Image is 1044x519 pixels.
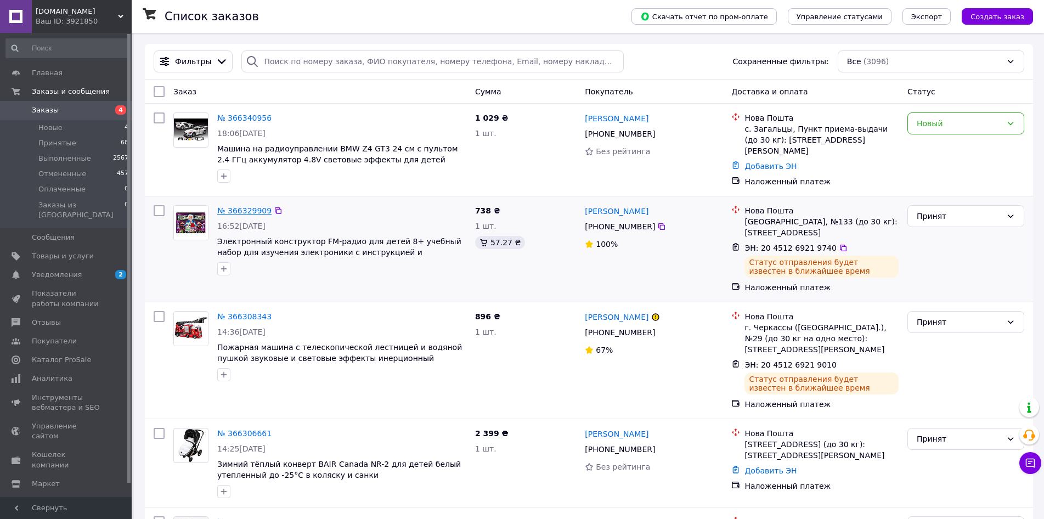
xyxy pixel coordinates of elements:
div: с. Загальцы, Пункт приема-выдачи (до 30 кг): [STREET_ADDRESS][PERSON_NAME] [744,123,899,156]
span: 100% [596,240,618,249]
span: Маркет [32,479,60,489]
span: Выполненные [38,154,91,163]
div: [PHONE_NUMBER] [583,219,657,234]
div: Наложенный платеж [744,282,899,293]
span: Принятые [38,138,76,148]
span: Управление статусами [797,13,883,21]
div: Статус отправления будет известен в ближайшее время [744,373,899,394]
span: Сообщения [32,233,75,242]
span: ЭН: 20 4512 6921 9740 [744,244,837,252]
span: Управление сайтом [32,421,101,441]
div: Наложенный платеж [744,399,899,410]
span: Зимний тёплый конверт BAIR Canada NR-2 для детей белый утепленный до -25°C в коляску и санки [217,460,461,479]
div: [STREET_ADDRESS] (до 30 кг): [STREET_ADDRESS][PERSON_NAME] [744,439,899,461]
span: 14:25[DATE] [217,444,266,453]
span: 0 [125,184,128,194]
div: Принят [917,210,1002,222]
span: ЭН: 20 4512 6921 9010 [744,360,837,369]
span: 18:06[DATE] [217,129,266,138]
div: Наложенный платеж [744,481,899,492]
span: 2 399 ₴ [475,429,509,438]
a: Добавить ЭН [744,466,797,475]
a: № 366308343 [217,312,272,321]
span: Без рейтинга [596,147,650,156]
span: Отзывы [32,318,61,328]
button: Скачать отчет по пром-оплате [631,8,777,25]
a: [PERSON_NAME] [585,206,648,217]
a: № 366329909 [217,206,272,215]
span: Покупатели [32,336,77,346]
span: Новые [38,123,63,133]
span: Заказы и сообщения [32,87,110,97]
button: Управление статусами [788,8,891,25]
div: Ваш ID: 3921850 [36,16,132,26]
div: Нова Пошта [744,311,899,322]
span: Оплаченные [38,184,86,194]
a: Электронный конструктор FM-радио для детей 8+ учебный набор для изучения электроники с инструкцие... [217,237,461,268]
span: 457 [117,169,128,179]
img: Фото товару [178,428,204,462]
img: Фото товару [174,119,208,142]
span: Отмененные [38,169,86,179]
span: 14:36[DATE] [217,328,266,336]
span: 738 ₴ [475,206,500,215]
a: Фото товару [173,112,208,148]
span: Заказы [32,105,59,115]
div: Статус отправления будет известен в ближайшее время [744,256,899,278]
span: 0 [125,200,128,220]
h1: Список заказов [165,10,259,23]
span: Все [847,56,861,67]
span: Экспорт [911,13,942,21]
a: [PERSON_NAME] [585,312,648,323]
input: Поиск по номеру заказа, ФИО покупателя, номеру телефона, Email, номеру накладной [241,50,623,72]
span: Без рейтинга [596,462,650,471]
span: Заказ [173,87,196,96]
img: Фото товару [174,206,208,240]
span: (3096) [864,57,889,66]
div: [PHONE_NUMBER] [583,126,657,142]
span: 16:52[DATE] [217,222,266,230]
span: 4 [115,105,126,115]
button: Создать заказ [962,8,1033,25]
a: Пожарная машина с телескопической лестницей и водяной пушкой звуковые и световые эффекты инерцион... [217,343,462,374]
div: Нова Пошта [744,428,899,439]
div: Наложенный платеж [744,176,899,187]
a: Фото товару [173,311,208,346]
span: Доставка и оплата [731,87,808,96]
span: 1 шт. [475,129,496,138]
span: Главная [32,68,63,78]
a: Добавить ЭН [744,162,797,171]
a: № 366340956 [217,114,272,122]
span: Сумма [475,87,501,96]
span: Фильтры [175,56,211,67]
span: Каталог ProSale [32,355,91,365]
div: [PHONE_NUMBER] [583,325,657,340]
span: 4 [125,123,128,133]
span: Сохраненные фильтры: [732,56,828,67]
span: Chudoshop.com.ua [36,7,118,16]
span: 1 шт. [475,328,496,336]
a: [PERSON_NAME] [585,113,648,124]
a: [PERSON_NAME] [585,428,648,439]
span: 2567 [113,154,128,163]
span: Покупатель [585,87,633,96]
a: Создать заказ [951,12,1033,20]
span: 1 029 ₴ [475,114,509,122]
span: Создать заказ [970,13,1024,21]
a: Фото товару [173,205,208,240]
input: Поиск [5,38,129,58]
a: Машина на радиоуправлении BMW Z4 GT3 24 см с пультом 2.4 ГГц аккумулятор 4.8V световые эффекты дл... [217,144,458,164]
div: Нова Пошта [744,205,899,216]
div: 57.27 ₴ [475,236,525,249]
div: г. Черкассы ([GEOGRAPHIC_DATA].), №29 (до 30 кг на одно место): [STREET_ADDRESS][PERSON_NAME] [744,322,899,355]
img: Фото товару [174,312,208,346]
div: Нова Пошта [744,112,899,123]
span: Кошелек компании [32,450,101,470]
span: Аналитика [32,374,72,383]
span: 67% [596,346,613,354]
span: 1 шт. [475,222,496,230]
button: Чат с покупателем [1019,452,1041,474]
